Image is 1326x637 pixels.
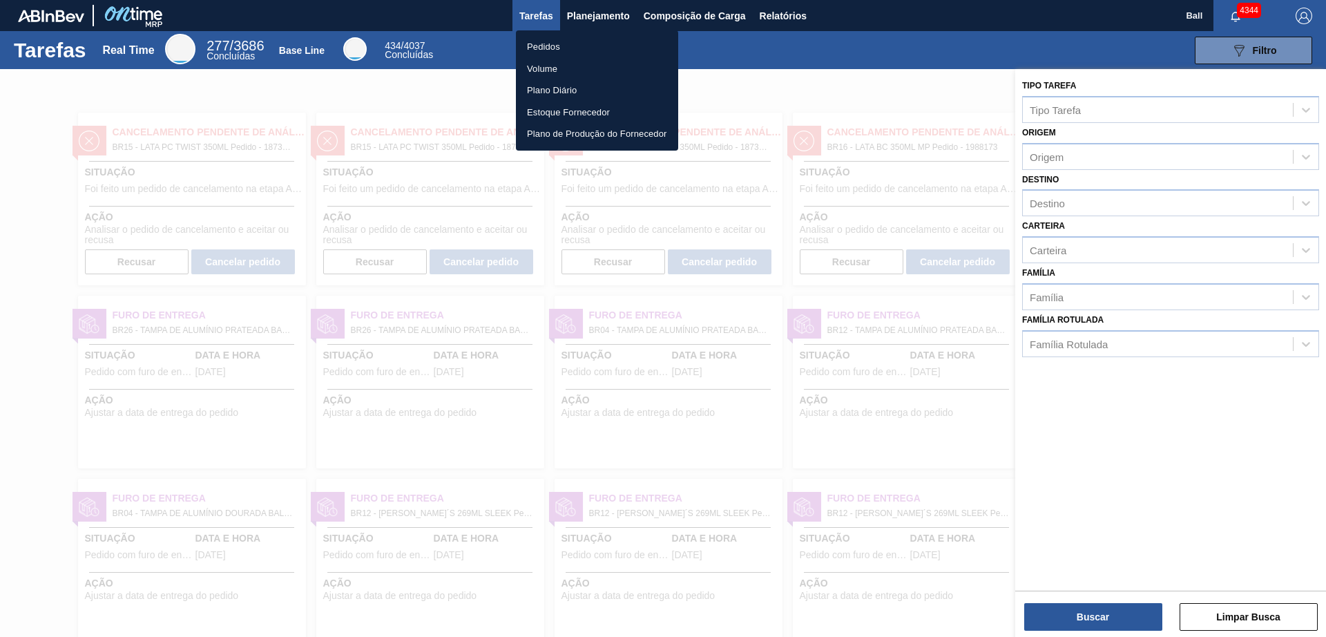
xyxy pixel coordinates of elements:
[516,79,678,102] a: Plano Diário
[516,102,678,124] a: Estoque Fornecedor
[516,36,678,58] a: Pedidos
[516,123,678,145] a: Plano de Produção do Fornecedor
[516,58,678,80] a: Volume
